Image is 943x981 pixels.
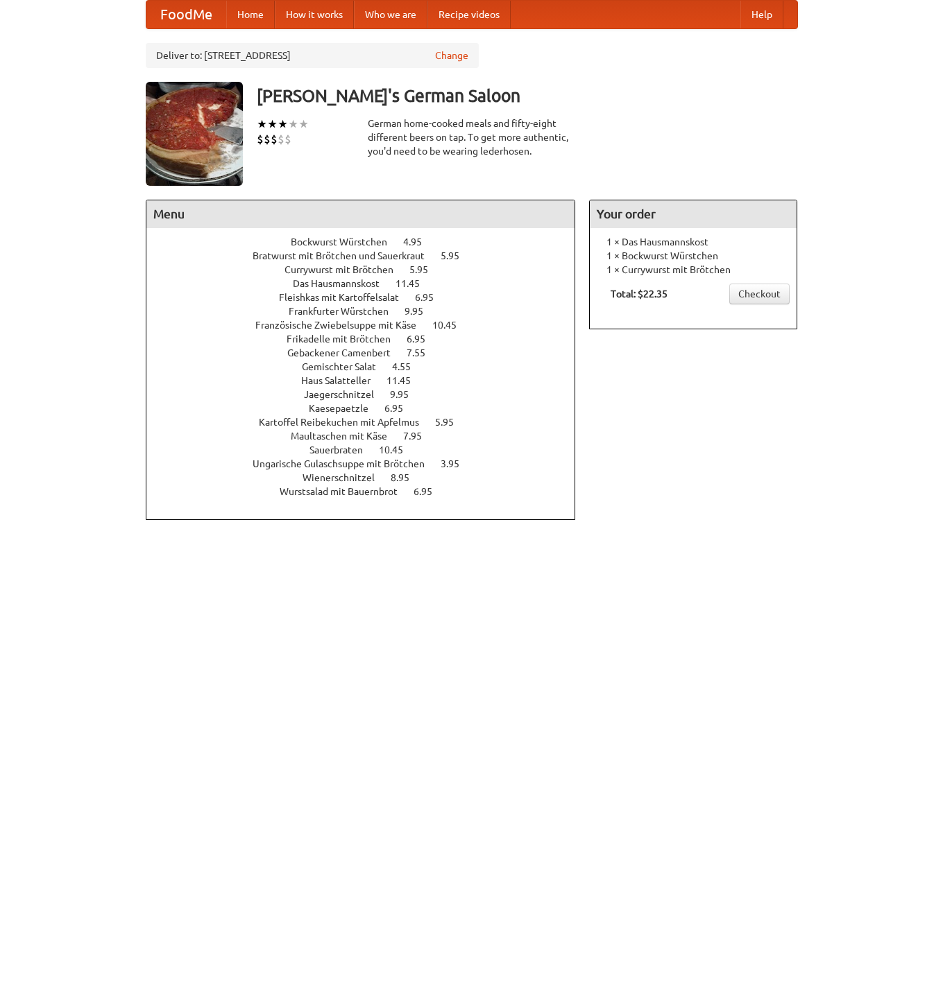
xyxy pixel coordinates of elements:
a: Kartoffel Reibekuchen mit Apfelmus 5.95 [259,417,479,428]
span: Haus Salatteller [301,375,384,386]
li: 1 × Bockwurst Würstchen [597,249,790,263]
a: Gemischter Salat 4.55 [302,361,436,372]
span: Gebackener Camenbert [287,347,405,358]
li: ★ [278,116,288,132]
a: Bratwurst mit Brötchen und Sauerkraut 5.95 [253,250,485,261]
div: German home-cooked meals and fifty-eight different beers on tap. To get more authentic, you'd nee... [368,116,576,158]
a: Change [435,49,468,62]
li: ★ [257,116,267,132]
span: 11.45 [396,278,434,289]
li: 1 × Das Hausmannskost [597,235,790,249]
span: Wurstsalad mit Bauernbrot [280,486,411,497]
li: $ [284,132,291,147]
a: Französische Zwiebelsuppe mit Käse 10.45 [255,320,482,331]
h3: [PERSON_NAME]'s German Saloon [257,82,798,110]
span: Das Hausmannskost [293,278,393,289]
span: Fleishkas mit Kartoffelsalat [279,292,413,303]
a: Frikadelle mit Brötchen 6.95 [287,333,451,345]
img: angular.jpg [146,82,243,186]
li: 1 × Currywurst mit Brötchen [597,263,790,277]
span: Französische Zwiebelsuppe mit Käse [255,320,430,331]
span: 7.55 [407,347,439,358]
span: Maultaschen mit Käse [291,431,401,442]
span: Kartoffel Reibekuchen mit Apfelmus [259,417,433,428]
a: Haus Salatteller 11.45 [301,375,436,386]
li: ★ [288,116,298,132]
a: Home [226,1,275,28]
li: ★ [267,116,278,132]
span: 10.45 [432,320,470,331]
div: Deliver to: [STREET_ADDRESS] [146,43,479,68]
a: Who we are [354,1,427,28]
a: Wurstsalad mit Bauernbrot 6.95 [280,486,458,497]
span: 6.95 [384,403,417,414]
a: Frankfurter Würstchen 9.95 [289,306,449,317]
a: How it works [275,1,354,28]
li: $ [271,132,278,147]
span: Bockwurst Würstchen [291,236,401,248]
a: Help [740,1,783,28]
span: Jaegerschnitzel [304,389,388,400]
span: Frankfurter Würstchen [289,306,402,317]
a: Kaesepaetzle 6.95 [309,403,429,414]
span: 5.95 [409,264,442,275]
a: Ungarische Gulaschsuppe mit Brötchen 3.95 [253,458,485,469]
a: Sauerbraten 10.45 [309,444,429,455]
li: $ [278,132,284,147]
a: Fleishkas mit Kartoffelsalat 6.95 [279,292,459,303]
li: ★ [298,116,309,132]
span: 8.95 [391,472,423,483]
a: FoodMe [146,1,226,28]
a: Wienerschnitzel 8.95 [303,472,435,483]
span: Frikadelle mit Brötchen [287,333,405,345]
span: 6.95 [414,486,446,497]
span: 7.95 [403,431,436,442]
span: 10.45 [379,444,417,455]
span: Currywurst mit Brötchen [284,264,407,275]
a: Recipe videos [427,1,511,28]
a: Maultaschen mit Käse 7.95 [291,431,448,442]
span: 3.95 [441,458,473,469]
a: Jaegerschnitzel 9.95 [304,389,434,400]
span: Sauerbraten [309,444,377,455]
li: $ [257,132,264,147]
a: Das Hausmannskost 11.45 [293,278,445,289]
span: 9.95 [405,306,437,317]
a: Checkout [729,284,790,304]
span: Gemischter Salat [302,361,390,372]
span: 11.45 [386,375,425,386]
span: 4.95 [403,236,436,248]
span: Wienerschnitzel [303,472,389,483]
a: Bockwurst Würstchen 4.95 [291,236,448,248]
a: Currywurst mit Brötchen 5.95 [284,264,454,275]
span: 9.95 [390,389,423,400]
span: 5.95 [435,417,468,428]
a: Gebackener Camenbert 7.55 [287,347,451,358]
span: Bratwurst mit Brötchen und Sauerkraut [253,250,439,261]
li: $ [264,132,271,147]
span: 6.95 [415,292,448,303]
h4: Menu [146,200,575,228]
b: Total: $22.35 [611,288,668,299]
h4: Your order [590,200,797,228]
span: 5.95 [441,250,473,261]
span: 4.55 [392,361,425,372]
span: 6.95 [407,333,439,345]
span: Ungarische Gulaschsuppe mit Brötchen [253,458,439,469]
span: Kaesepaetzle [309,403,382,414]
